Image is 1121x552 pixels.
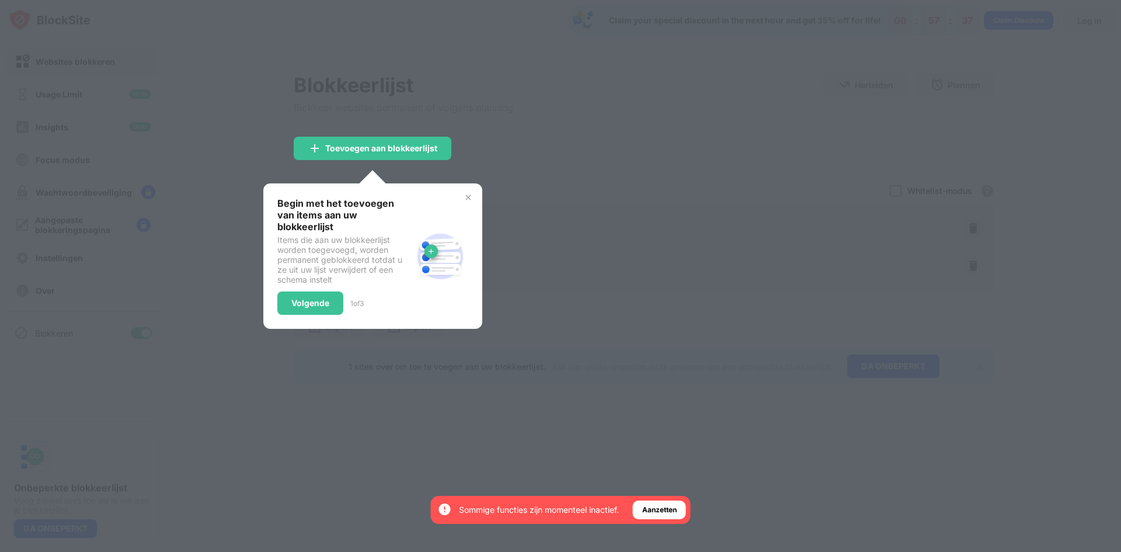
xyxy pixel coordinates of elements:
[464,193,473,202] img: x-button.svg
[277,197,412,232] div: Begin met het toevoegen van items aan uw blokkeerlijst
[350,299,364,308] div: 1 of 3
[325,144,437,153] div: Toevoegen aan blokkeerlijst
[291,298,329,308] div: Volgende
[459,504,619,516] div: Sommige functies zijn momenteel inactief.
[438,502,452,516] img: error-circle-white.svg
[277,235,412,284] div: Items die aan uw blokkeerlijst worden toegevoegd, worden permanent geblokkeerd totdat u ze uit uw...
[412,228,468,284] img: block-site.svg
[642,504,677,516] div: Aanzetten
